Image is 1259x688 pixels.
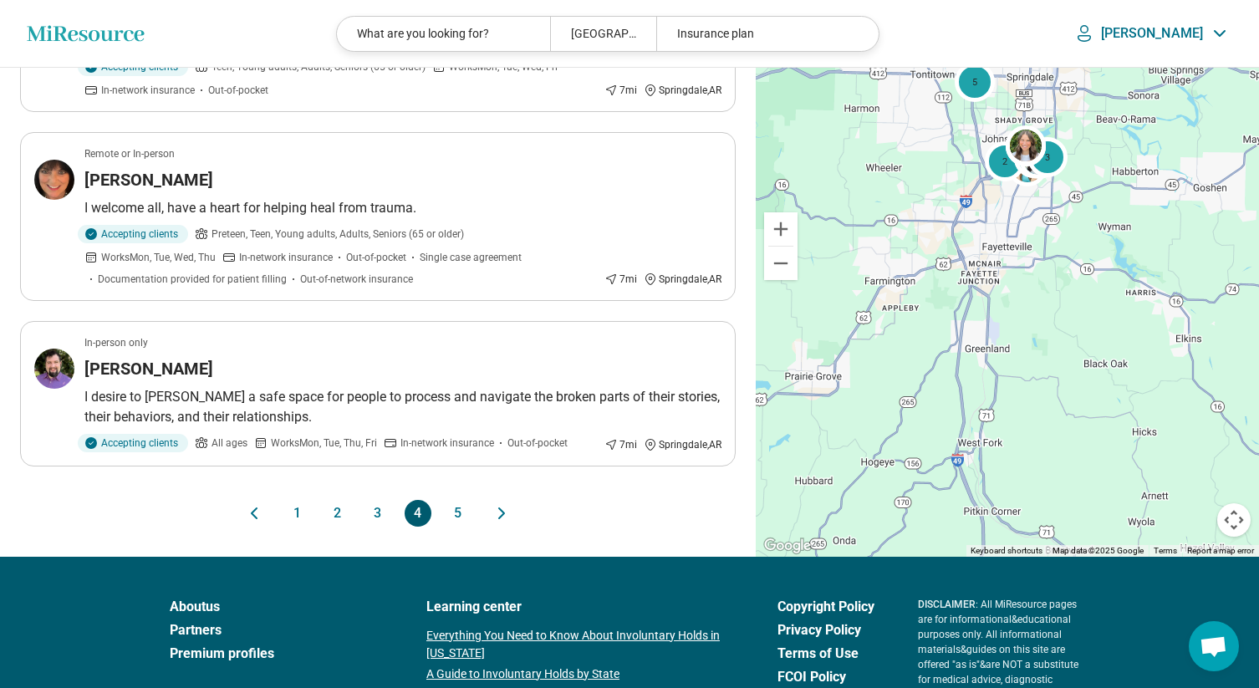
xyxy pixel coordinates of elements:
a: Partners [170,620,383,640]
button: Zoom in [764,212,798,246]
div: Insurance plan [656,17,869,51]
button: 2 [324,500,351,527]
h3: [PERSON_NAME] [84,357,213,380]
button: 3 [364,500,391,527]
a: Open this area in Google Maps (opens a new window) [760,535,815,557]
div: Springdale , AR [644,83,721,98]
button: 5 [445,500,471,527]
a: Everything You Need to Know About Involuntary Holds in [US_STATE] [426,627,734,662]
p: In-person only [84,335,148,350]
img: Google [760,535,815,557]
div: [GEOGRAPHIC_DATA], [GEOGRAPHIC_DATA] [550,17,656,51]
a: Aboutus [170,597,383,617]
span: In-network insurance [101,83,195,98]
span: Works Mon, Tue, Thu, Fri [271,436,377,451]
button: Zoom out [764,247,798,280]
button: Previous page [244,500,264,527]
p: I desire to [PERSON_NAME] a safe space for people to process and navigate the broken parts of the... [84,387,721,427]
span: Documentation provided for patient filling [98,272,287,287]
span: DISCLAIMER [918,599,976,610]
h3: [PERSON_NAME] [84,168,213,191]
a: Learning center [426,597,734,617]
div: Springdale , AR [644,437,721,452]
p: [PERSON_NAME] [1101,25,1203,42]
p: I welcome all, have a heart for helping heal from trauma. [84,198,721,218]
a: Premium profiles [170,644,383,664]
a: Terms (opens in new tab) [1154,546,1177,555]
div: What are you looking for? [337,17,549,51]
div: 7 mi [604,272,637,287]
div: 2 [985,140,1025,181]
span: Out-of-pocket [208,83,268,98]
span: Out-of-pocket [507,436,568,451]
button: 4 [405,500,431,527]
a: Privacy Policy [777,620,874,640]
span: All ages [212,436,247,451]
button: 1 [284,500,311,527]
span: Map data ©2025 Google [1053,546,1144,555]
span: Out-of-network insurance [300,272,413,287]
button: Keyboard shortcuts [971,545,1042,557]
div: 7 mi [604,83,637,98]
span: Out-of-pocket [346,250,406,265]
a: A Guide to Involuntary Holds by State [426,665,734,683]
div: 5 [955,61,995,101]
a: Terms of Use [777,644,874,664]
button: Map camera controls [1217,503,1251,537]
span: In-network insurance [400,436,494,451]
button: Next page [492,500,512,527]
div: Accepting clients [78,434,188,452]
div: Springdale , AR [644,272,721,287]
div: Open chat [1189,621,1239,671]
div: 7 mi [604,437,637,452]
span: Preteen, Teen, Young adults, Adults, Seniors (65 or older) [212,227,464,242]
div: Accepting clients [78,225,188,243]
a: Copyright Policy [777,597,874,617]
a: Report a map error [1187,546,1254,555]
div: 3 [1027,136,1068,176]
span: Single case agreement [420,250,522,265]
span: In-network insurance [239,250,333,265]
a: FCOI Policy [777,667,874,687]
p: Remote or In-person [84,146,175,161]
span: Works Mon, Tue, Wed, Thu [101,250,216,265]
